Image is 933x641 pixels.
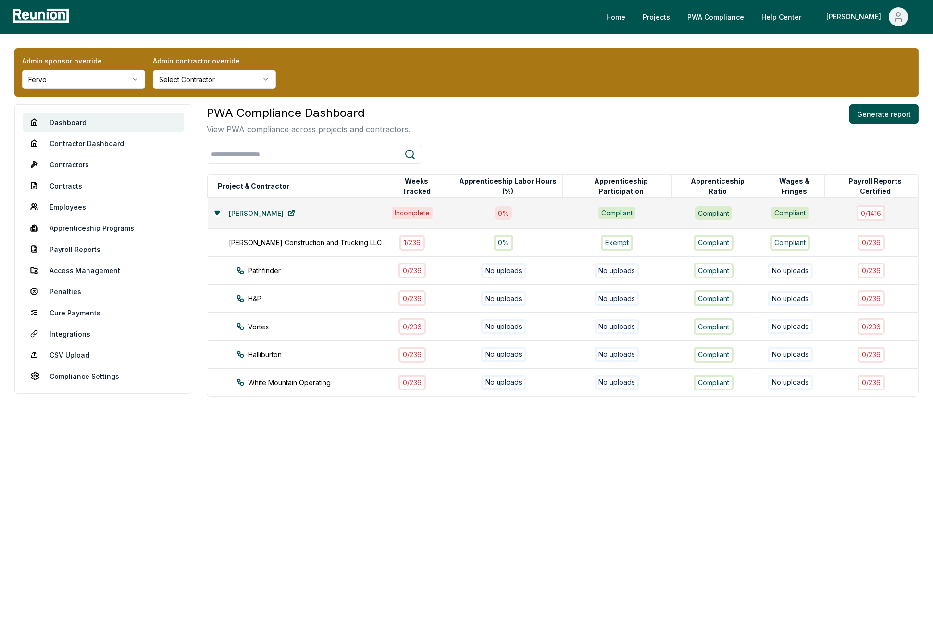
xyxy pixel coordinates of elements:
div: No uploads [768,319,813,334]
div: Pathfinder [236,265,398,276]
div: Compliant [695,206,732,219]
div: Compliant [694,235,734,251]
div: [PERSON_NAME] Construction and Trucking LLC [229,238,390,248]
p: View PWA compliance across projects and contractors. [207,124,411,135]
a: Payroll Reports [23,239,184,259]
div: Compliant [771,207,809,219]
a: Cure Payments [23,303,184,322]
button: Apprenticeship Participation [571,176,672,196]
h3: PWA Compliance Dashboard [207,104,411,122]
a: Compliance Settings [23,366,184,386]
a: Access Management [23,261,184,280]
a: Employees [23,197,184,216]
a: Home [598,7,633,26]
div: No uploads [595,319,640,334]
div: Compliant [598,207,635,219]
a: [PERSON_NAME] [221,203,303,223]
div: Vortex [236,322,398,332]
div: No uploads [595,263,640,278]
button: Apprenticeship Ratio [680,176,756,196]
label: Admin contractor override [153,56,276,66]
div: No uploads [481,319,526,334]
button: Weeks Tracked [388,176,445,196]
div: No uploads [595,375,640,390]
button: [PERSON_NAME] [819,7,916,26]
div: Compliant [694,318,734,334]
a: Contracts [23,176,184,195]
div: No uploads [768,291,813,306]
div: No uploads [481,263,526,278]
div: Exempt [601,235,633,251]
div: No uploads [481,291,526,306]
a: CSV Upload [23,345,184,364]
div: 0 / 236 [398,347,426,363]
div: No uploads [768,347,813,362]
div: Compliant [694,347,734,363]
div: 0 / 236 [858,235,885,251]
div: Incomplete [392,207,433,219]
div: H&P [236,293,398,303]
div: 0 / 236 [398,290,426,306]
div: No uploads [481,375,526,390]
div: No uploads [768,375,813,390]
div: 0 / 236 [858,290,885,306]
div: Compliant [694,263,734,278]
div: 0% [494,235,513,251]
div: 0 / 236 [858,347,885,363]
a: Contractor Dashboard [23,134,184,153]
button: Wages & Fringes [764,176,824,196]
div: No uploads [768,263,813,278]
div: 0 / 236 [858,375,885,390]
button: Generate report [849,104,919,124]
div: Compliant [694,290,734,306]
div: 1 / 236 [399,235,425,251]
div: Compliant [770,235,810,251]
a: Help Center [754,7,809,26]
div: 0 / 236 [398,375,426,390]
a: Penalties [23,282,184,301]
div: Compliant [694,375,734,390]
div: [PERSON_NAME] [826,7,885,26]
a: PWA Compliance [680,7,752,26]
div: 0 / 236 [858,318,885,334]
button: Apprenticeship Labor Hours (%) [453,176,562,196]
div: No uploads [595,291,640,306]
a: Integrations [23,324,184,343]
div: 0 / 236 [398,263,426,278]
div: White Mountain Operating [236,377,398,388]
div: Halliburton [236,350,398,360]
a: Dashboard [23,113,184,132]
div: 0 / 1416 [857,205,885,221]
button: Project & Contractor [216,176,291,196]
a: Contractors [23,155,184,174]
div: 0 / 236 [858,263,885,278]
div: 0 % [495,206,512,219]
div: 0 / 236 [398,318,426,334]
label: Admin sponsor override [22,56,145,66]
button: Payroll Reports Certified [833,176,918,196]
a: Apprenticeship Programs [23,218,184,238]
div: No uploads [481,347,526,362]
a: Projects [635,7,678,26]
div: No uploads [595,347,640,362]
nav: Main [598,7,923,26]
